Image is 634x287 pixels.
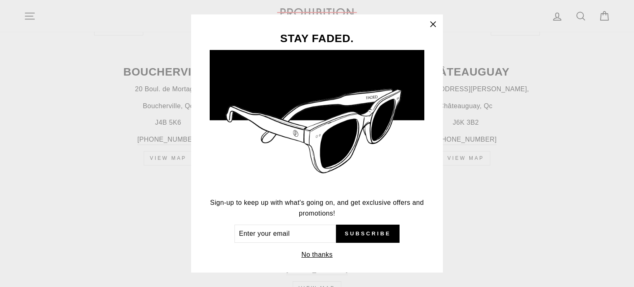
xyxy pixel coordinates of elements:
[210,197,424,218] p: Sign-up to keep up with what's going on, and get exclusive offers and promotions!
[336,225,400,243] button: Subscribe
[299,249,335,261] button: No thanks
[345,230,391,237] span: Subscribe
[234,225,336,243] input: Enter your email
[210,33,424,44] h3: STAY FADED.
